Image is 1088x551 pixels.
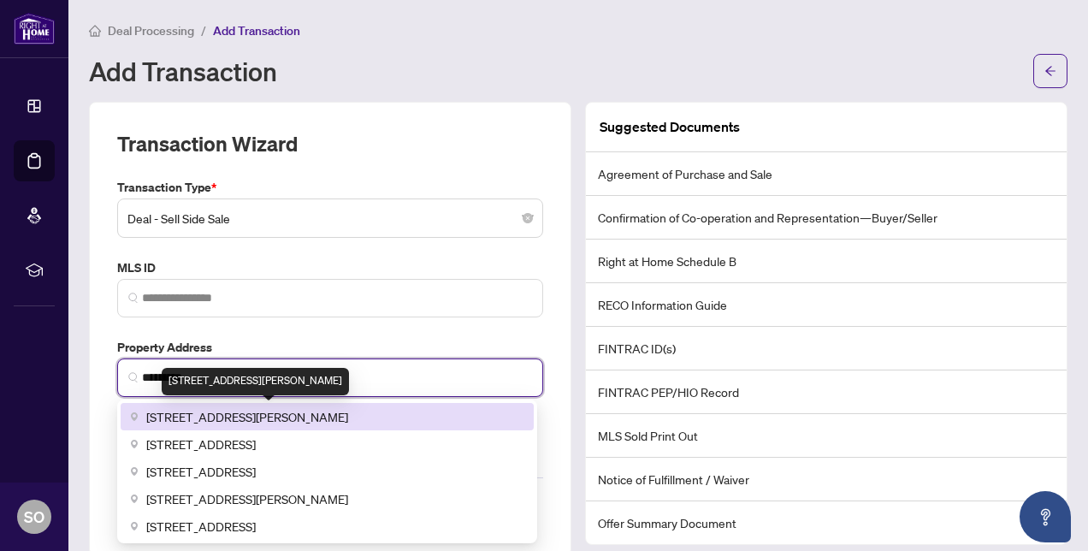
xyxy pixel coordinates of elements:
span: Deal Processing [108,23,194,39]
li: Notice of Fulfillment / Waiver [586,458,1067,501]
span: [STREET_ADDRESS] [146,517,256,536]
li: Agreement of Purchase and Sale [586,152,1067,196]
span: Deal - Sell Side Sale [127,202,533,234]
h1: Add Transaction [89,57,277,85]
div: [STREET_ADDRESS][PERSON_NAME] [162,368,349,395]
span: [STREET_ADDRESS][PERSON_NAME] [146,407,348,426]
span: close-circle [523,213,533,223]
span: Add Transaction [213,23,300,39]
span: [STREET_ADDRESS] [146,435,256,453]
span: [STREET_ADDRESS][PERSON_NAME] [146,489,348,508]
h2: Transaction Wizard [117,130,298,157]
li: FINTRAC ID(s) [586,327,1067,370]
span: [STREET_ADDRESS] [146,462,256,481]
span: home [89,25,101,37]
li: / [201,21,206,40]
label: MLS ID [117,258,543,277]
li: Offer Summary Document [586,501,1067,544]
span: arrow-left [1044,65,1056,77]
label: Property Address [117,338,543,357]
article: Suggested Documents [600,116,740,138]
li: FINTRAC PEP/HIO Record [586,370,1067,414]
li: Right at Home Schedule B [586,240,1067,283]
button: Open asap [1020,491,1071,542]
img: logo [14,13,55,44]
img: search_icon [128,293,139,303]
label: Transaction Type [117,178,543,197]
li: RECO Information Guide [586,283,1067,327]
span: SO [24,505,44,529]
img: search_icon [128,372,139,382]
li: MLS Sold Print Out [586,414,1067,458]
li: Confirmation of Co-operation and Representation—Buyer/Seller [586,196,1067,240]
